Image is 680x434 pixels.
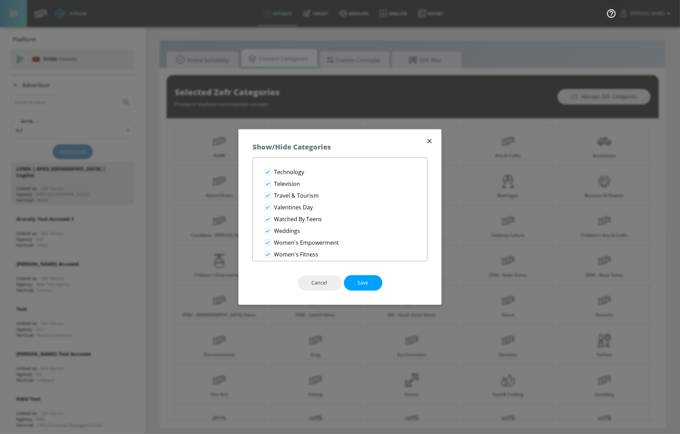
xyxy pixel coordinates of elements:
span: Cancel [312,279,327,287]
button: Cancel [298,275,341,291]
p: Weddings [274,227,300,235]
p: Television [274,180,300,188]
p: Travel & Tourism [274,192,319,199]
h5: Show/Hide Categories [253,143,331,151]
button: Open Resource Center [602,3,621,23]
p: Valentines Day [274,204,313,211]
span: Save [358,279,369,287]
p: Technology [274,169,304,176]
p: Watched By Teens [274,216,322,223]
p: Women's Fitness [274,251,318,258]
p: Women's Empowerment [274,239,339,246]
button: Save [344,275,382,291]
